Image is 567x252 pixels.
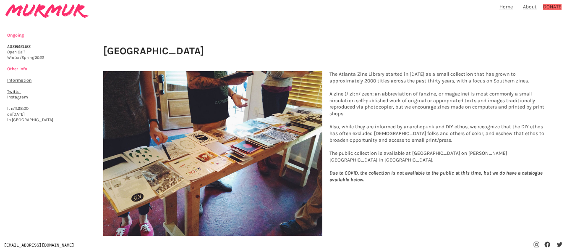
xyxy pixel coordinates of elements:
a: Instagram [7,95,28,100]
a: ︎ [533,242,540,248]
a: ︎ [544,242,551,248]
b: [GEOGRAPHIC_DATA] [103,45,204,57]
a: Information [7,78,31,83]
a: DONATE [543,4,562,10]
span: [EMAIL_ADDRESS][DOMAIN_NAME] [4,243,74,247]
div: The Atlanta Zine Library started in [DATE] as a small collection that has grown to approximately ... [326,67,553,187]
img: murmur-logo.svg [5,4,89,18]
img: img_5192.jpg [103,71,322,236]
div: It is on in [GEOGRAPHIC_DATA]. [7,33,125,129]
b: Due to COVID, the collection is not available to the public at this time, but we do have a catalo... [329,170,543,183]
a: Twitter [7,89,21,94]
a: About [523,4,537,10]
a: Home [499,4,513,10]
a: ︎ [556,242,563,248]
